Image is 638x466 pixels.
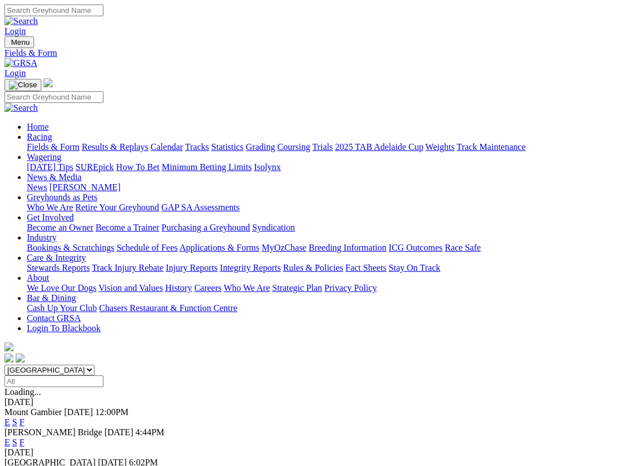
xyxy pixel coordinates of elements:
input: Search [4,4,103,16]
a: Syndication [252,223,295,232]
a: Applications & Forms [179,243,259,252]
img: twitter.svg [16,354,25,363]
input: Search [4,91,103,103]
a: Careers [194,283,221,293]
a: Grading [246,142,275,152]
a: F [20,417,25,427]
a: [PERSON_NAME] [49,182,120,192]
a: Retire Your Greyhound [75,203,159,212]
div: Racing [27,142,634,152]
div: Industry [27,243,634,253]
a: 2025 TAB Adelaide Cup [335,142,423,152]
a: Schedule of Fees [116,243,177,252]
span: 4:44PM [135,427,164,437]
div: [DATE] [4,397,634,407]
a: Track Injury Rebate [92,263,163,272]
a: News & Media [27,172,82,182]
img: GRSA [4,58,37,68]
a: Privacy Policy [324,283,377,293]
a: MyOzChase [262,243,306,252]
a: Statistics [211,142,244,152]
a: Login [4,26,26,36]
a: Who We Are [224,283,270,293]
span: Menu [11,38,30,46]
a: Home [27,122,49,131]
a: Cash Up Your Club [27,303,97,313]
a: About [27,273,49,283]
a: [DATE] Tips [27,162,73,172]
div: Care & Integrity [27,263,634,273]
span: Mount Gambier [4,407,62,417]
a: Tracks [185,142,209,152]
a: S [12,437,17,447]
a: Care & Integrity [27,253,86,262]
span: 12:00PM [95,407,129,417]
a: Contact GRSA [27,313,81,323]
img: Search [4,103,38,113]
a: Stewards Reports [27,263,89,272]
a: Fact Sheets [346,263,386,272]
a: Industry [27,233,56,242]
a: Weights [426,142,455,152]
a: History [165,283,192,293]
a: Bar & Dining [27,293,76,303]
a: Isolynx [254,162,281,172]
a: Become an Owner [27,223,93,232]
div: Wagering [27,162,634,172]
button: Toggle navigation [4,36,34,48]
a: Wagering [27,152,62,162]
a: Strategic Plan [272,283,322,293]
a: Track Maintenance [457,142,526,152]
span: [PERSON_NAME] Bridge [4,427,102,437]
a: Get Involved [27,213,74,222]
a: Integrity Reports [220,263,281,272]
a: Coursing [277,142,310,152]
a: Purchasing a Greyhound [162,223,250,232]
a: GAP SA Assessments [162,203,240,212]
img: Close [9,81,37,90]
input: Select date [4,375,103,387]
a: News [27,182,47,192]
a: Breeding Information [309,243,386,252]
a: ICG Outcomes [389,243,442,252]
div: Get Involved [27,223,634,233]
img: logo-grsa-white.png [44,78,53,87]
button: Toggle navigation [4,79,41,91]
a: E [4,437,10,447]
a: Injury Reports [166,263,218,272]
a: Chasers Restaurant & Function Centre [99,303,237,313]
a: Become a Trainer [96,223,159,232]
div: [DATE] [4,448,634,458]
div: Bar & Dining [27,303,634,313]
a: Vision and Values [98,283,163,293]
a: Race Safe [445,243,480,252]
a: Greyhounds as Pets [27,192,97,202]
span: Loading... [4,387,41,397]
a: We Love Our Dogs [27,283,96,293]
a: How To Bet [116,162,160,172]
span: [DATE] [64,407,93,417]
div: News & Media [27,182,634,192]
div: About [27,283,634,293]
a: Login To Blackbook [27,323,101,333]
a: Fields & Form [27,142,79,152]
a: Fields & Form [4,48,634,58]
img: logo-grsa-white.png [4,342,13,351]
a: F [20,437,25,447]
a: S [12,417,17,427]
div: Greyhounds as Pets [27,203,634,213]
a: Stay On Track [389,263,440,272]
a: E [4,417,10,427]
a: Rules & Policies [283,263,343,272]
img: facebook.svg [4,354,13,363]
img: Search [4,16,38,26]
a: Minimum Betting Limits [162,162,252,172]
a: Who We Are [27,203,73,212]
a: Bookings & Scratchings [27,243,114,252]
a: Racing [27,132,52,142]
span: [DATE] [105,427,134,437]
a: Calendar [150,142,183,152]
a: Trials [312,142,333,152]
a: Results & Replays [82,142,148,152]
